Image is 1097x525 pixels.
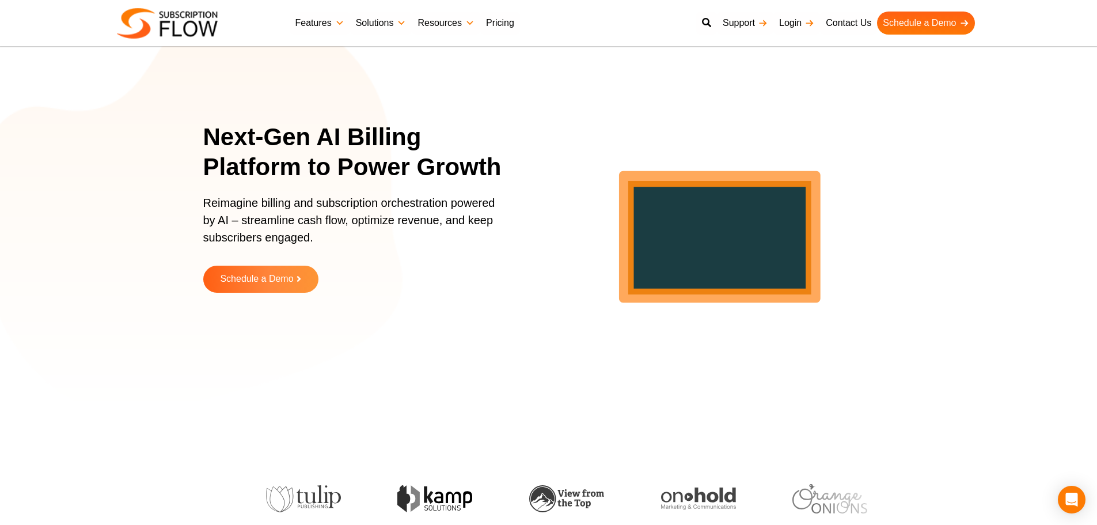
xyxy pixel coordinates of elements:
img: Subscriptionflow [117,8,218,39]
img: onhold-marketing [657,488,732,511]
p: Reimagine billing and subscription orchestration powered by AI – streamline cash flow, optimize r... [203,194,503,258]
a: Schedule a Demo [877,12,974,35]
img: tulip-publishing [262,485,337,513]
img: view-from-the-top [526,485,601,512]
a: Pricing [480,12,520,35]
img: kamp-solution [394,485,469,512]
a: Schedule a Demo [203,266,318,293]
img: orange-onions [789,484,864,513]
a: Support [717,12,773,35]
div: Open Intercom Messenger [1058,486,1085,513]
a: Login [773,12,820,35]
a: Contact Us [820,12,877,35]
a: Solutions [350,12,412,35]
h1: Next-Gen AI Billing Platform to Power Growth [203,122,517,183]
span: Schedule a Demo [220,274,293,284]
a: Resources [412,12,480,35]
a: Features [290,12,350,35]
